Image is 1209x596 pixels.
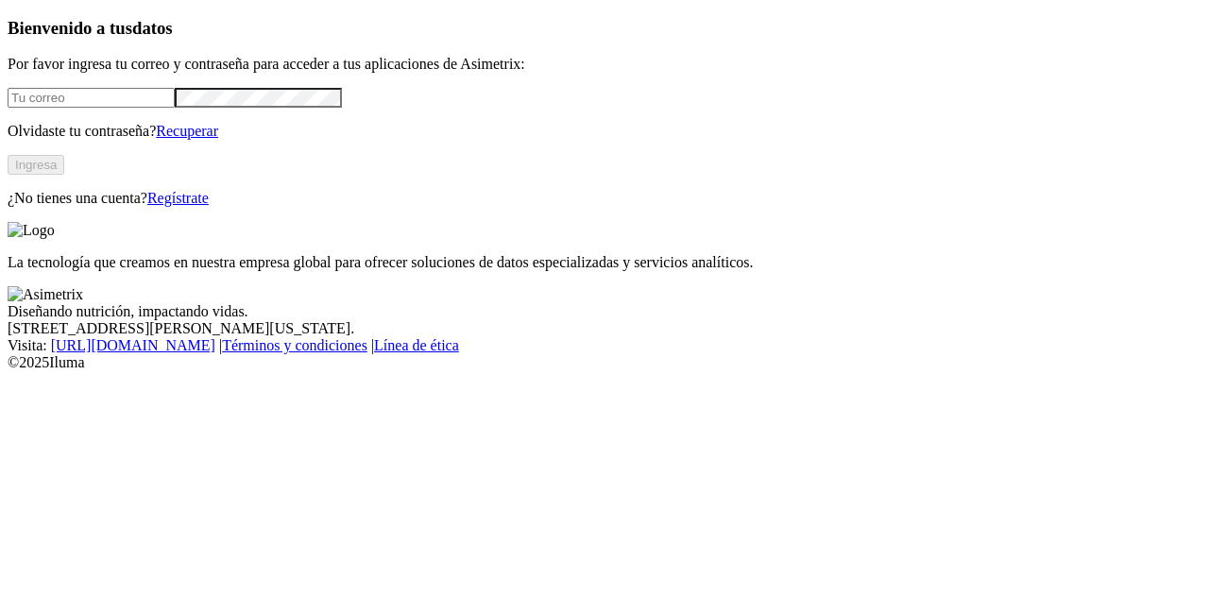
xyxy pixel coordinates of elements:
p: Por favor ingresa tu correo y contraseña para acceder a tus aplicaciones de Asimetrix: [8,56,1201,73]
div: Diseñando nutrición, impactando vidas. [8,303,1201,320]
button: Ingresa [8,155,64,175]
p: La tecnología que creamos en nuestra empresa global para ofrecer soluciones de datos especializad... [8,254,1201,271]
p: Olvidaste tu contraseña? [8,123,1201,140]
input: Tu correo [8,88,175,108]
a: Términos y condiciones [222,337,367,353]
div: [STREET_ADDRESS][PERSON_NAME][US_STATE]. [8,320,1201,337]
a: Línea de ética [374,337,459,353]
img: Logo [8,222,55,239]
a: Regístrate [147,190,209,206]
a: Recuperar [156,123,218,139]
div: © 2025 Iluma [8,354,1201,371]
span: datos [132,18,173,38]
a: [URL][DOMAIN_NAME] [51,337,215,353]
img: Asimetrix [8,286,83,303]
div: Visita : | | [8,337,1201,354]
h3: Bienvenido a tus [8,18,1201,39]
p: ¿No tienes una cuenta? [8,190,1201,207]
